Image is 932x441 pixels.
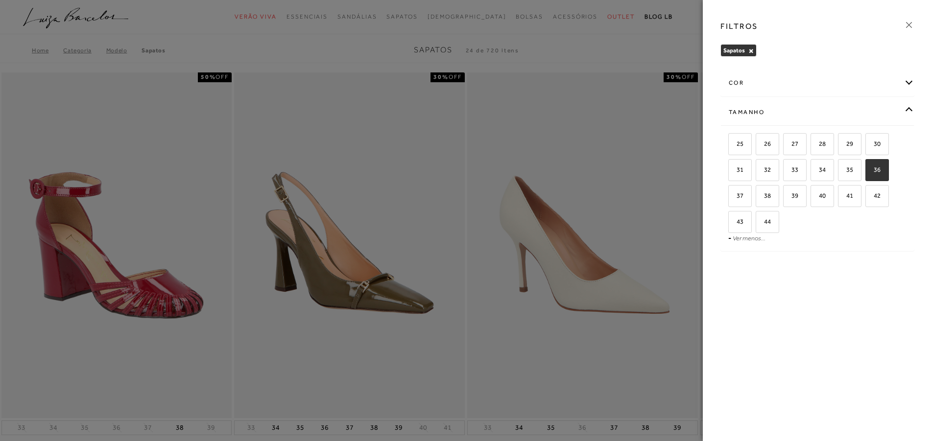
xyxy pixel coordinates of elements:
h3: FILTROS [720,21,758,32]
input: 43 [727,218,737,228]
span: 27 [784,140,798,147]
div: cor [721,70,914,96]
span: 40 [812,192,826,199]
input: 44 [754,218,764,228]
input: 40 [809,192,819,202]
input: 35 [836,166,846,176]
span: 29 [839,140,853,147]
input: 26 [754,140,764,150]
span: 39 [784,192,798,199]
input: 29 [836,140,846,150]
input: 31 [727,166,737,176]
input: 42 [864,192,874,202]
span: 25 [729,140,743,147]
span: 30 [866,140,881,147]
input: 30 [864,140,874,150]
span: 38 [757,192,771,199]
span: 43 [729,218,743,225]
input: 41 [836,192,846,202]
input: 33 [782,166,791,176]
span: 28 [812,140,826,147]
input: 37 [727,192,737,202]
input: 28 [809,140,819,150]
span: 42 [866,192,881,199]
input: 32 [754,166,764,176]
input: 38 [754,192,764,202]
span: 36 [866,166,881,173]
input: 27 [782,140,791,150]
input: 34 [809,166,819,176]
a: Ver menos... [733,234,765,242]
span: 41 [839,192,853,199]
input: 39 [782,192,791,202]
span: - [728,234,731,242]
span: 32 [757,166,771,173]
span: 26 [757,140,771,147]
span: 31 [729,166,743,173]
div: Tamanho [721,99,914,125]
button: Sapatos Close [748,47,754,54]
input: 36 [864,166,874,176]
span: 37 [729,192,743,199]
span: 44 [757,218,771,225]
span: 34 [812,166,826,173]
span: 33 [784,166,798,173]
span: Sapatos [723,47,745,54]
span: 35 [839,166,853,173]
input: 25 [727,140,737,150]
